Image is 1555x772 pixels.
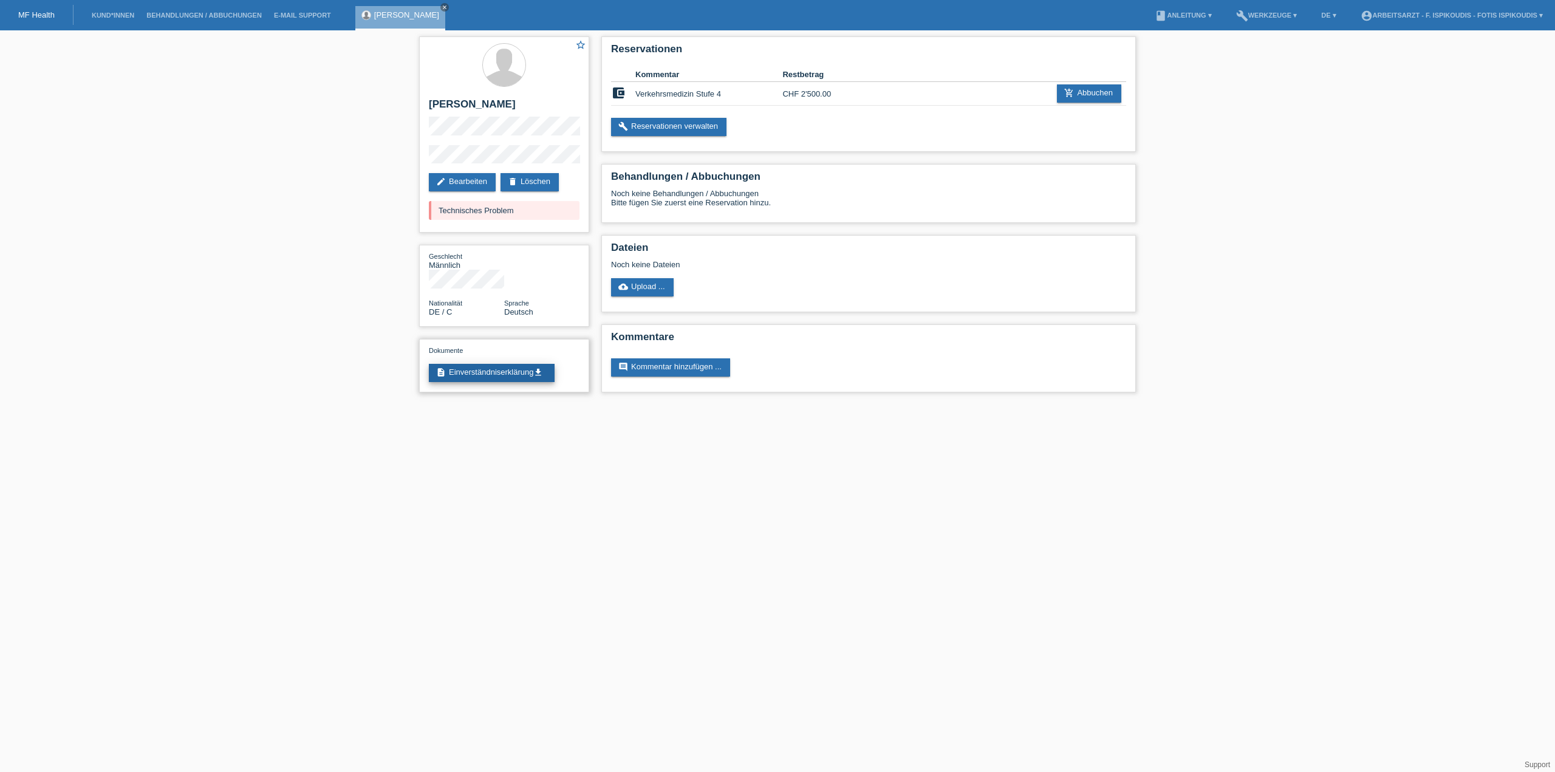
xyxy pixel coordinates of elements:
[635,67,782,82] th: Kommentar
[1064,88,1074,98] i: add_shopping_cart
[618,282,628,292] i: cloud_upload
[635,82,782,106] td: Verkehrsmedizin Stufe 4
[575,39,586,52] a: star_border
[611,86,626,100] i: account_balance_wallet
[429,347,463,354] span: Dokumente
[611,171,1126,189] h2: Behandlungen / Abbuchungen
[782,67,856,82] th: Restbetrag
[429,201,579,220] div: Technisches Problem
[436,177,446,186] i: edit
[442,4,448,10] i: close
[429,173,496,191] a: editBearbeiten
[429,251,504,270] div: Männlich
[611,43,1126,61] h2: Reservationen
[611,242,1126,260] h2: Dateien
[1057,84,1121,103] a: add_shopping_cartAbbuchen
[1361,10,1373,22] i: account_circle
[436,367,446,377] i: description
[611,260,982,269] div: Noch keine Dateien
[86,12,140,19] a: Kund*innen
[1525,760,1550,769] a: Support
[374,10,439,19] a: [PERSON_NAME]
[618,362,628,372] i: comment
[611,331,1126,349] h2: Kommentare
[501,173,559,191] a: deleteLöschen
[440,3,449,12] a: close
[429,253,462,260] span: Geschlecht
[611,358,730,377] a: commentKommentar hinzufügen ...
[782,82,856,106] td: CHF 2'500.00
[618,121,628,131] i: build
[1149,12,1217,19] a: bookAnleitung ▾
[18,10,55,19] a: MF Health
[1236,10,1248,22] i: build
[429,299,462,307] span: Nationalität
[611,278,674,296] a: cloud_uploadUpload ...
[533,367,543,377] i: get_app
[1355,12,1549,19] a: account_circleArbeitsarzt - F. Ispikoudis - Fotis Ispikoudis ▾
[508,177,518,186] i: delete
[140,12,268,19] a: Behandlungen / Abbuchungen
[611,118,726,136] a: buildReservationen verwalten
[575,39,586,50] i: star_border
[1155,10,1167,22] i: book
[429,364,555,382] a: descriptionEinverständniserklärungget_app
[429,98,579,117] h2: [PERSON_NAME]
[504,299,529,307] span: Sprache
[611,189,1126,216] div: Noch keine Behandlungen / Abbuchungen Bitte fügen Sie zuerst eine Reservation hinzu.
[268,12,337,19] a: E-Mail Support
[1230,12,1304,19] a: buildWerkzeuge ▾
[429,307,452,316] span: Deutschland / C / 05.05.2010
[504,307,533,316] span: Deutsch
[1315,12,1342,19] a: DE ▾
